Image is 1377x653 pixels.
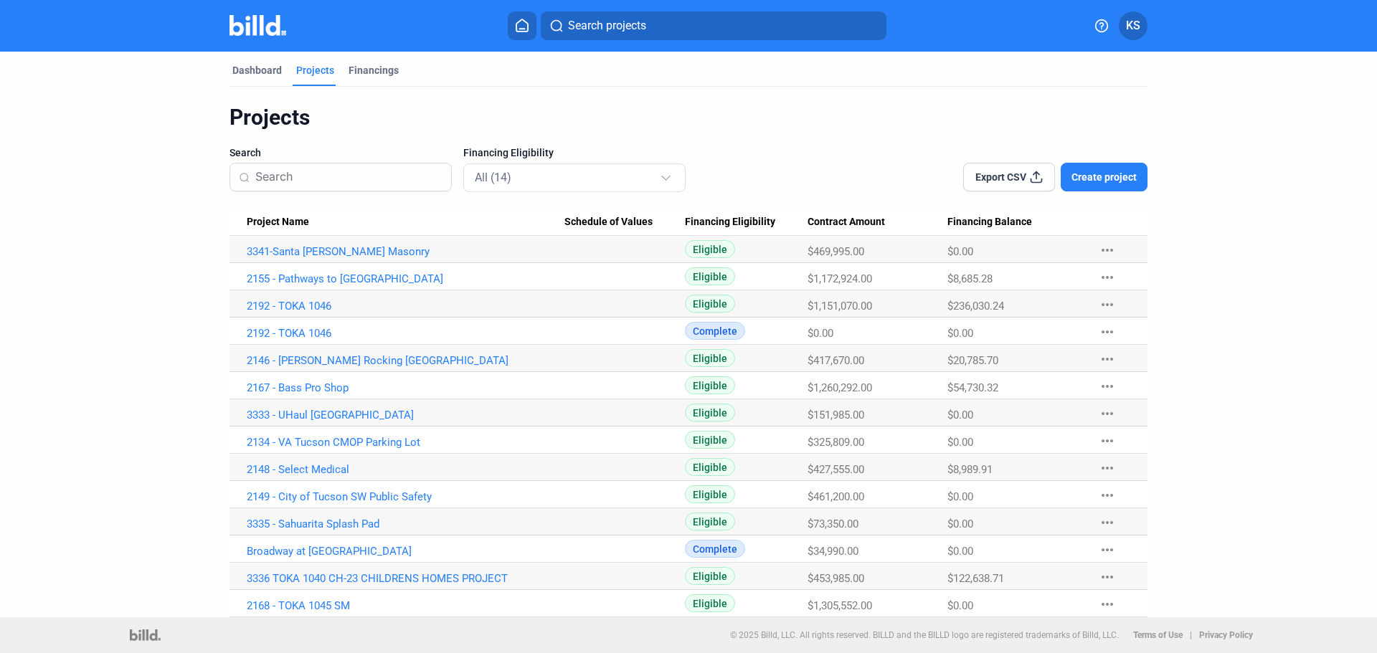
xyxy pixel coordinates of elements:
[947,245,973,258] span: $0.00
[808,463,864,476] span: $427,555.00
[685,594,735,612] span: Eligible
[1099,378,1116,395] mat-icon: more_horiz
[685,540,745,558] span: Complete
[947,272,993,285] span: $8,685.28
[947,436,973,449] span: $0.00
[808,300,872,313] span: $1,151,070.00
[1126,17,1140,34] span: KS
[947,300,1004,313] span: $236,030.24
[1099,269,1116,286] mat-icon: more_horiz
[947,545,973,558] span: $0.00
[685,485,735,503] span: Eligible
[247,409,564,421] a: 3333 - UHaul [GEOGRAPHIC_DATA]
[130,629,161,641] img: logo
[1199,630,1253,640] b: Privacy Policy
[947,518,973,530] span: $0.00
[963,163,1055,191] button: Export CSV
[568,17,646,34] span: Search projects
[1099,541,1116,558] mat-icon: more_horiz
[247,381,564,394] a: 2167 - Bass Pro Shop
[947,354,998,367] span: $20,785.70
[1071,170,1137,184] span: Create project
[947,327,973,340] span: $0.00
[808,599,872,612] span: $1,305,552.00
[247,490,564,503] a: 2149 - City of Tucson SW Public Safety
[685,322,745,340] span: Complete
[247,545,564,558] a: Broadway at [GEOGRAPHIC_DATA]
[1099,405,1116,422] mat-icon: more_horiz
[947,599,973,612] span: $0.00
[947,409,973,421] span: $0.00
[808,436,864,449] span: $325,809.00
[808,572,864,585] span: $453,985.00
[947,381,998,394] span: $54,730.32
[808,518,858,530] span: $73,350.00
[247,518,564,530] a: 3335 - Sahuarita Splash Pad
[463,146,554,160] span: Financing Eligibility
[1099,323,1116,340] mat-icon: more_horiz
[1190,630,1192,640] p: |
[564,216,686,229] div: Schedule of Values
[685,376,735,394] span: Eligible
[685,458,735,476] span: Eligible
[564,216,653,229] span: Schedule of Values
[685,567,735,585] span: Eligible
[808,545,858,558] span: $34,990.00
[247,245,564,258] a: 3341-Santa [PERSON_NAME] Masonry
[1099,242,1116,259] mat-icon: more_horiz
[685,216,807,229] div: Financing Eligibility
[685,240,735,258] span: Eligible
[808,490,864,503] span: $461,200.00
[685,349,735,367] span: Eligible
[808,272,872,285] span: $1,172,924.00
[975,170,1026,184] span: Export CSV
[247,599,564,612] a: 2168 - TOKA 1045 SM
[247,216,564,229] div: Project Name
[808,381,872,394] span: $1,260,292.00
[1119,11,1147,40] button: KS
[947,463,993,476] span: $8,989.91
[1099,596,1116,613] mat-icon: more_horiz
[685,216,775,229] span: Financing Eligibility
[947,572,1004,585] span: $122,638.71
[229,104,1147,131] div: Projects
[1099,487,1116,504] mat-icon: more_horiz
[1061,163,1147,191] button: Create project
[808,327,833,340] span: $0.00
[685,267,735,285] span: Eligible
[247,354,564,367] a: 2146 - [PERSON_NAME] Rocking [GEOGRAPHIC_DATA]
[947,490,973,503] span: $0.00
[808,245,864,258] span: $469,995.00
[808,354,864,367] span: $417,670.00
[229,15,286,36] img: Billd Company Logo
[247,300,564,313] a: 2192 - TOKA 1046
[232,63,282,77] div: Dashboard
[349,63,399,77] div: Financings
[1099,514,1116,531] mat-icon: more_horiz
[947,216,1032,229] span: Financing Balance
[541,11,886,40] button: Search projects
[1099,351,1116,368] mat-icon: more_horiz
[685,404,735,421] span: Eligible
[1133,630,1183,640] b: Terms of Use
[1099,432,1116,449] mat-icon: more_horiz
[247,216,309,229] span: Project Name
[247,463,564,476] a: 2148 - Select Medical
[947,216,1084,229] div: Financing Balance
[685,431,735,449] span: Eligible
[296,63,334,77] div: Projects
[247,327,564,340] a: 2192 - TOKA 1046
[247,436,564,449] a: 2134 - VA Tucson CMOP Parking Lot
[1099,296,1116,313] mat-icon: more_horiz
[808,216,947,229] div: Contract Amount
[1099,568,1116,586] mat-icon: more_horiz
[685,295,735,313] span: Eligible
[730,630,1119,640] p: © 2025 Billd, LLC. All rights reserved. BILLD and the BILLD logo are registered trademarks of Bil...
[685,513,735,530] span: Eligible
[808,216,885,229] span: Contract Amount
[247,272,564,285] a: 2155 - Pathways to [GEOGRAPHIC_DATA]
[229,146,261,160] span: Search
[808,409,864,421] span: $151,985.00
[247,572,564,585] a: 3336 TOKA 1040 CH-23 CHILDRENS HOMES PROJECT
[255,162,443,192] input: Search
